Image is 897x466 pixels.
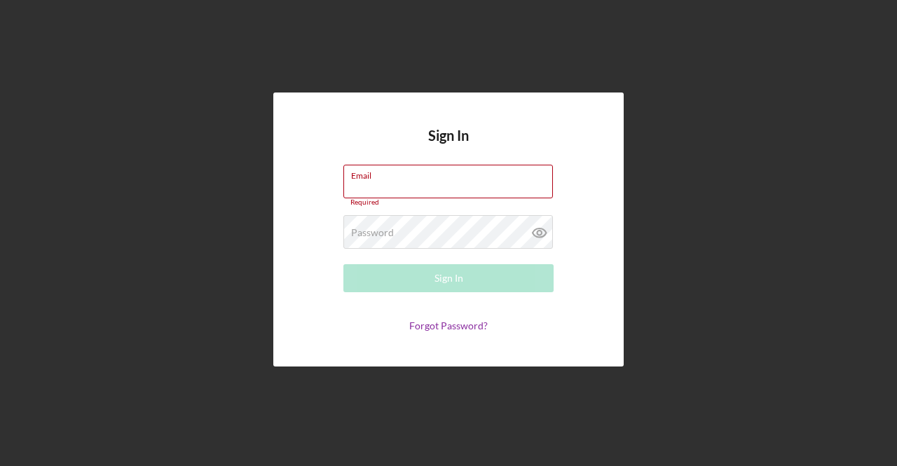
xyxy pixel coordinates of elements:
[351,165,553,181] label: Email
[343,198,554,207] div: Required
[434,264,463,292] div: Sign In
[343,264,554,292] button: Sign In
[428,128,469,165] h4: Sign In
[351,227,394,238] label: Password
[409,320,488,331] a: Forgot Password?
